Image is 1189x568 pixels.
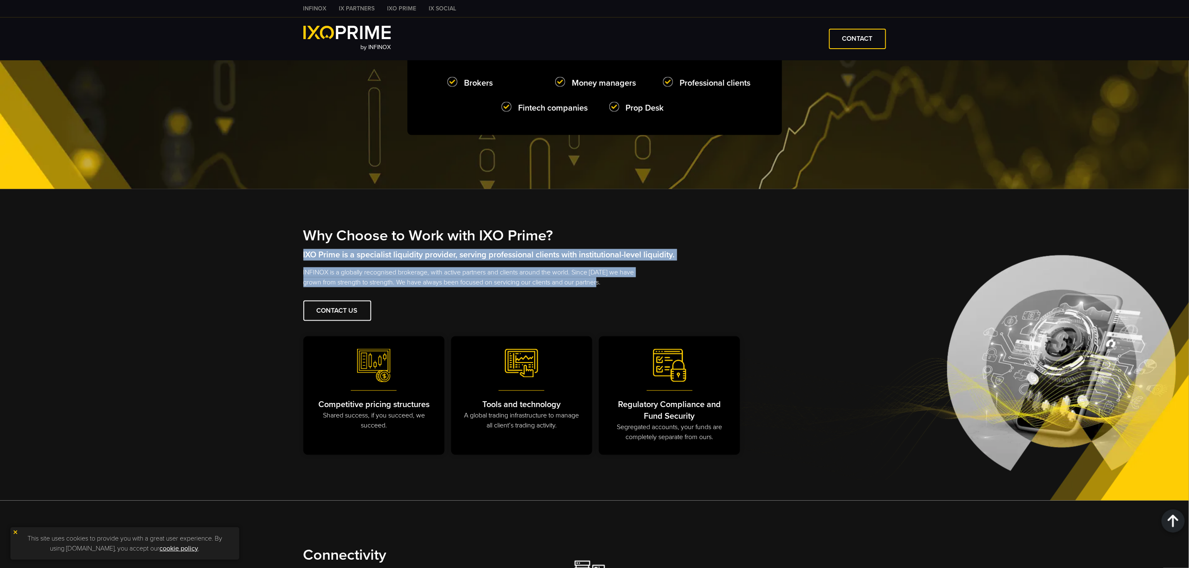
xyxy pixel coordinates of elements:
[360,44,391,51] span: by INFINOX
[663,77,762,89] strong: Professional clients
[501,102,601,114] strong: Fintech companies
[318,400,429,410] strong: Competitive pricing structures
[611,422,728,442] p: Segregated accounts, your funds are completely separate from ours.
[160,544,199,553] a: cookie policy
[316,411,432,431] p: Shared success, if you succeed, we succeed.
[555,77,655,89] strong: Money managers
[303,267,645,287] p: INFINOX is a globally recognised brokerage, with active partners and clients around the world. Si...
[303,227,553,244] strong: Why Choose to Work with IXO Prime?
[423,4,463,13] a: IX SOCIAL
[303,250,675,260] strong: IXO Prime is a specialist liquidity provider, serving professional clients with institutional-lev...
[464,411,580,431] p: A global trading infrastructure to manage all client’s trading activity.
[303,26,391,52] a: by INFINOX
[447,77,547,89] strong: Brokers
[482,400,561,410] strong: Tools and technology
[12,529,18,535] img: yellow close icon
[829,29,886,49] a: CONTACT
[618,400,721,422] strong: Regulatory Compliance and Fund Security
[303,546,387,564] strong: Connectivity
[303,301,371,321] a: Contact Us
[15,531,235,556] p: This site uses cookies to provide you with a great user experience. By using [DOMAIN_NAME], you a...
[333,4,381,13] a: IX PARTNERS
[297,4,333,13] a: INFINOX
[381,4,423,13] a: IXO PRIME
[609,102,709,114] strong: Prop Desk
